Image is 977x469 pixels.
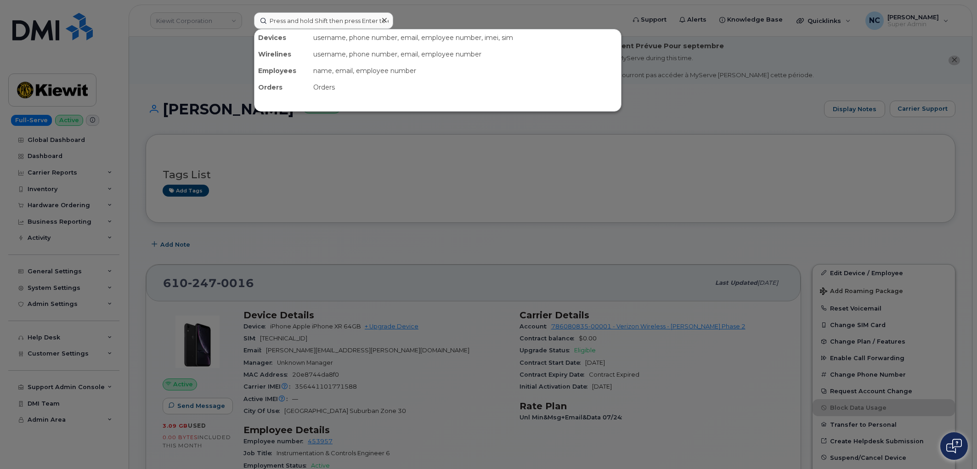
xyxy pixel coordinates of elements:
[254,79,310,96] div: Orders
[310,29,621,46] div: username, phone number, email, employee number, imei, sim
[254,29,310,46] div: Devices
[946,439,962,453] img: Open chat
[310,62,621,79] div: name, email, employee number
[310,46,621,62] div: username, phone number, email, employee number
[310,79,621,96] div: Orders
[254,46,310,62] div: Wirelines
[254,62,310,79] div: Employees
